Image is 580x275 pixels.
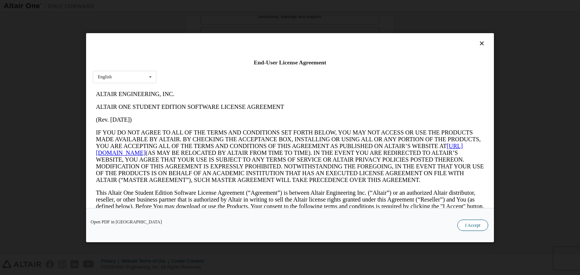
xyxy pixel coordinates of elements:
[98,75,112,79] div: English
[3,102,391,129] p: This Altair One Student Edition Software License Agreement (“Agreement”) is between Altair Engine...
[3,16,391,23] p: ALTAIR ONE STUDENT EDITION SOFTWARE LICENSE AGREEMENT
[3,41,391,96] p: IF YOU DO NOT AGREE TO ALL OF THE TERMS AND CONDITIONS SET FORTH BELOW, YOU MAY NOT ACCESS OR USE...
[3,55,370,68] a: [URL][DOMAIN_NAME]
[3,3,391,10] p: ALTAIR ENGINEERING, INC.
[93,59,487,66] div: End-User License Agreement
[457,220,488,231] button: I Accept
[3,29,391,35] p: (Rev. [DATE])
[91,220,162,224] a: Open PDF in [GEOGRAPHIC_DATA]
